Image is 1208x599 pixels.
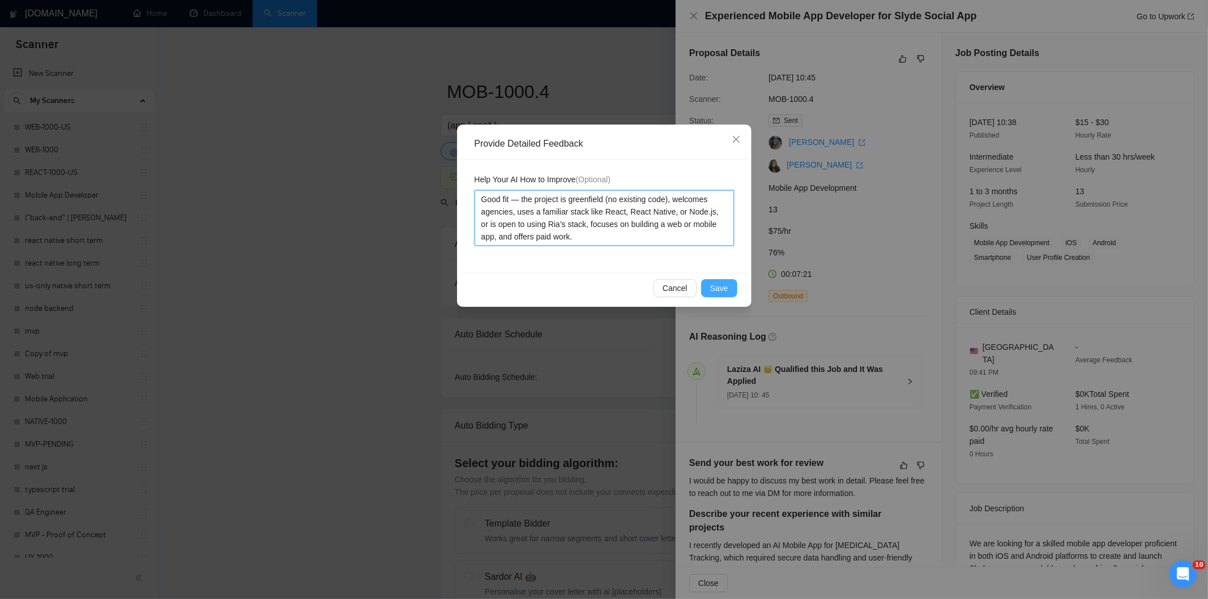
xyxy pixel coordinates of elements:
[475,173,611,186] span: Help Your AI How to Improve
[475,138,742,150] div: Provide Detailed Feedback
[576,175,611,184] span: (Optional)
[701,279,737,297] button: Save
[1193,561,1206,570] span: 10
[663,282,688,294] span: Cancel
[475,190,734,246] textarea: Good fit — the project is greenfield (no existing code), welcomes agencies, uses a familiar stack...
[654,279,697,297] button: Cancel
[732,135,741,144] span: close
[710,282,728,294] span: Save
[721,125,752,155] button: Close
[1169,561,1197,588] iframe: Intercom live chat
